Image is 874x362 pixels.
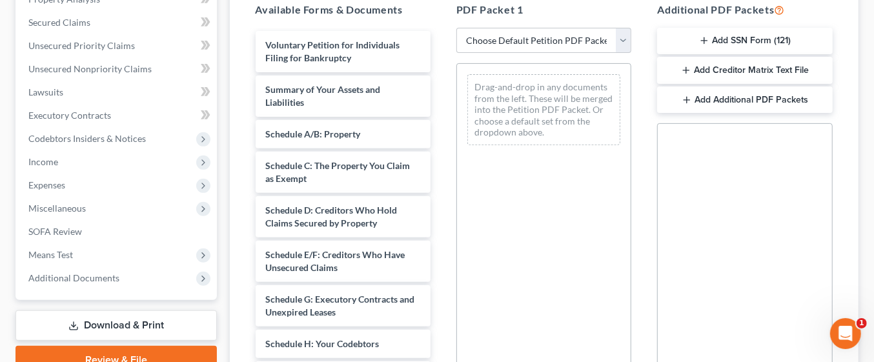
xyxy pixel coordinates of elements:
[28,40,135,51] span: Unsecured Priority Claims
[28,63,152,74] span: Unsecured Nonpriority Claims
[28,249,73,260] span: Means Test
[18,11,217,34] a: Secured Claims
[456,2,631,17] h5: PDF Packet 1
[266,84,381,108] span: Summary of Your Assets and Liabilities
[18,34,217,57] a: Unsecured Priority Claims
[266,249,405,273] span: Schedule E/F: Creditors Who Have Unsecured Claims
[28,272,119,283] span: Additional Documents
[28,179,65,190] span: Expenses
[28,17,90,28] span: Secured Claims
[857,318,867,328] span: 1
[28,86,63,97] span: Lawsuits
[18,104,217,127] a: Executory Contracts
[657,57,832,84] button: Add Creditor Matrix Text File
[15,310,217,341] a: Download & Print
[266,160,411,184] span: Schedule C: The Property You Claim as Exempt
[657,2,832,17] h5: Additional PDF Packets
[256,2,431,17] h5: Available Forms & Documents
[467,74,620,145] div: Drag-and-drop in any documents from the left. These will be merged into the Petition PDF Packet. ...
[266,205,398,228] span: Schedule D: Creditors Who Hold Claims Secured by Property
[266,128,361,139] span: Schedule A/B: Property
[28,156,58,167] span: Income
[28,110,111,121] span: Executory Contracts
[18,220,217,243] a: SOFA Review
[28,133,146,144] span: Codebtors Insiders & Notices
[266,294,415,317] span: Schedule G: Executory Contracts and Unexpired Leases
[266,338,380,349] span: Schedule H: Your Codebtors
[18,57,217,81] a: Unsecured Nonpriority Claims
[266,39,400,63] span: Voluntary Petition for Individuals Filing for Bankruptcy
[657,86,832,114] button: Add Additional PDF Packets
[28,226,82,237] span: SOFA Review
[18,81,217,104] a: Lawsuits
[830,318,861,349] iframe: Intercom live chat
[657,28,832,55] button: Add SSN Form (121)
[28,203,86,214] span: Miscellaneous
